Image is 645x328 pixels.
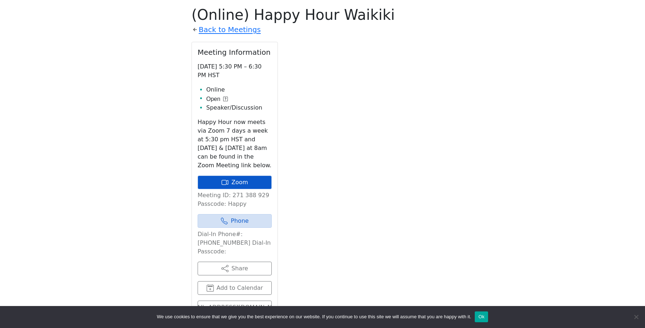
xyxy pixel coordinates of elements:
[199,23,261,36] a: Back to Meetings
[198,214,272,228] a: Phone
[206,103,272,112] li: Speaker/Discussion
[198,262,272,275] button: Share
[206,95,228,103] button: Open
[198,118,272,170] p: Happy Hour now meets via Zoom 7 days a week at 5:30 pm HST and [DATE] & [DATE] at 8am can be foun...
[198,62,272,80] p: [DATE] 5:30 PM – 6:30 PM HST
[475,311,488,322] button: Ok
[206,85,272,94] li: Online
[206,95,220,103] span: Open
[198,230,272,256] p: Dial-In Phone#: [PHONE_NUMBER] Dial-In Passcode:
[191,6,454,23] h1: (Online) Happy Hour Waikiki
[198,281,272,295] button: Add to Calendar
[198,48,272,57] h2: Meeting Information
[198,301,272,314] a: [EMAIL_ADDRESS][DOMAIN_NAME]
[157,313,471,320] span: We use cookies to ensure that we give you the best experience on our website. If you continue to ...
[632,313,640,320] span: No
[198,176,272,189] a: Zoom
[198,191,272,208] p: Meeting ID: 271 388 929 Passcode: Happy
